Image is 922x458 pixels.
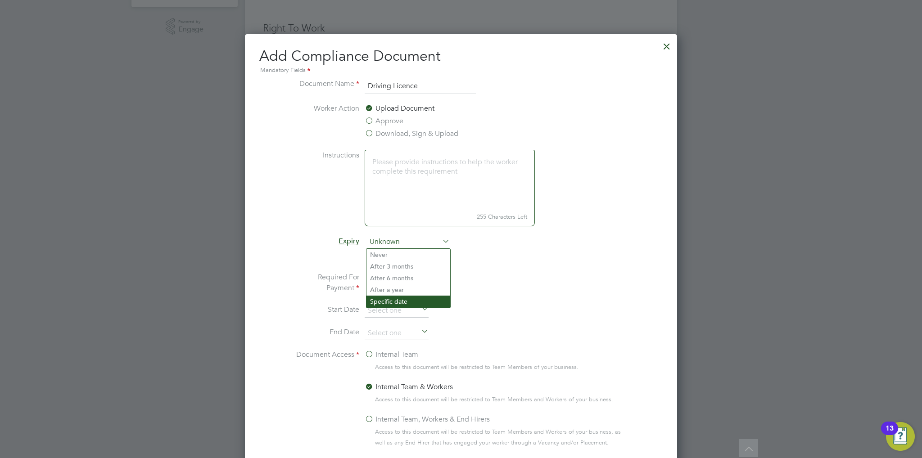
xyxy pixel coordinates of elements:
[292,78,359,93] label: Document Name
[366,260,450,272] li: After 3 months
[365,414,490,425] label: Internal Team, Workers & End Hirers
[366,284,450,296] li: After a year
[365,327,429,340] input: Select one
[366,249,450,260] li: Never
[292,349,359,455] label: Document Access
[365,103,434,114] label: Upload Document
[292,150,359,225] label: Instructions
[365,272,386,283] label: Yes
[292,304,359,316] label: Start Date
[292,103,359,139] label: Worker Action
[366,272,450,284] li: After 6 months
[259,66,663,76] div: Mandatory Fields
[365,116,403,126] label: Approve
[366,296,450,307] li: Specific date
[365,349,418,360] label: Internal Team
[366,235,450,249] span: Unknown
[365,304,429,318] input: Select one
[365,382,453,392] label: Internal Team & Workers
[886,428,894,440] div: 13
[339,237,359,246] span: Expiry
[259,47,663,76] h2: Add Compliance Document
[292,327,359,338] label: End Date
[375,427,630,448] span: Access to this document will be restricted to Team Members and Workers of your business, as well ...
[375,362,579,373] span: Access to this document will be restricted to Team Members of your business.
[375,394,613,405] span: Access to this document will be restricted to Team Members and Workers of your business.
[886,422,915,451] button: Open Resource Center, 13 new notifications
[292,272,359,293] label: Required For Payment
[365,208,535,226] small: 255 Characters Left
[365,128,458,139] label: Download, Sign & Upload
